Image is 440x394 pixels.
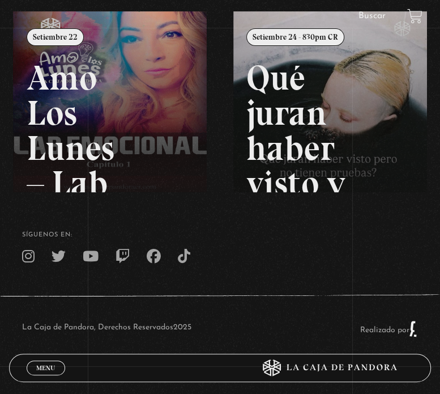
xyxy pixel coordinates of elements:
h4: SÍguenos en: [22,232,418,238]
a: Buscar [358,11,386,20]
p: La Caja de Pandora, Derechos Reservados 2025 [22,320,191,337]
span: Menu [36,365,55,371]
a: View your shopping cart [407,9,422,24]
span: Cerrar [32,374,59,382]
a: Realizado por [360,326,418,334]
